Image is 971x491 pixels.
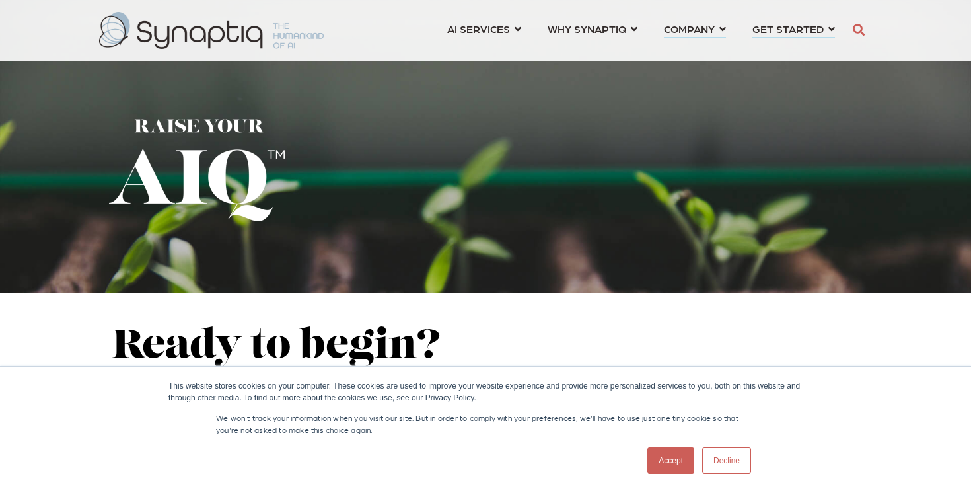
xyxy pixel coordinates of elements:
a: AI SERVICES [447,17,521,41]
p: We won't track your information when you visit our site. But in order to comply with your prefere... [216,412,755,435]
span: WHY SYNAPTIQ [548,20,626,38]
span: COMPANY [664,20,715,38]
nav: menu [434,7,848,54]
a: WHY SYNAPTIQ [548,17,637,41]
a: GET STARTED [752,17,835,41]
img: synaptiq logo-2 [99,12,324,49]
a: Decline [702,447,751,474]
div: This website stores cookies on your computer. These cookies are used to improve your website expe... [168,380,803,404]
span: GET STARTED [752,20,824,38]
a: COMPANY [664,17,726,41]
span: AI SERVICES [447,20,510,38]
h2: Ready to begin? [112,326,859,369]
img: Raise Your AIQ™ [109,119,285,221]
a: Accept [647,447,694,474]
